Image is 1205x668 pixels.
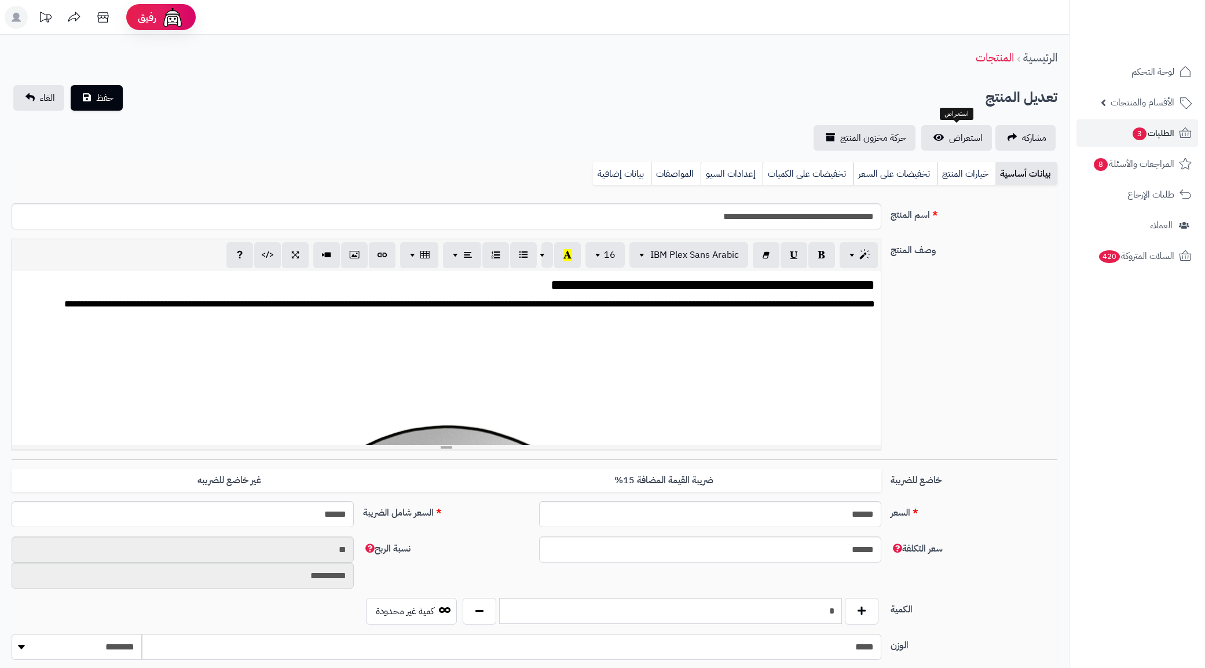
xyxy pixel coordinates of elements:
a: السلات المتروكة420 [1076,242,1198,270]
span: مشاركه [1022,131,1046,145]
span: الطلبات [1131,125,1174,141]
a: العملاء [1076,211,1198,239]
span: المراجعات والأسئلة [1093,156,1174,172]
a: بيانات إضافية [593,162,651,185]
label: ضريبة القيمة المضافة 15% [446,469,881,492]
span: لوحة التحكم [1131,64,1174,80]
span: 420 [1099,250,1120,263]
button: 16 [585,242,625,268]
label: خاضع للضريبة [886,469,1062,487]
span: الغاء [40,91,55,105]
span: الأقسام والمنتجات [1111,94,1174,111]
span: السلات المتروكة [1098,248,1174,264]
span: رفيق [138,10,156,24]
span: 8 [1094,158,1108,171]
span: العملاء [1150,217,1173,233]
a: استعراض [921,125,992,151]
a: إعدادات السيو [701,162,763,185]
a: طلبات الإرجاع [1076,181,1198,209]
a: المواصفات [651,162,701,185]
h2: تعديل المنتج [986,86,1057,109]
span: سعر التكلفة [891,542,943,556]
span: نسبة الربح [363,542,411,556]
a: تحديثات المنصة [31,6,60,32]
label: السعر شامل الضريبة [358,501,534,520]
span: 16 [604,248,616,262]
a: الطلبات3 [1076,119,1198,147]
span: حفظ [96,91,113,105]
a: تخفيضات على السعر [853,162,937,185]
span: 3 [1133,127,1147,140]
a: الغاء [13,85,64,111]
a: المنتجات [976,49,1014,66]
span: طلبات الإرجاع [1127,187,1174,203]
div: استعراض [940,108,973,121]
label: اسم المنتج [886,203,1062,222]
span: استعراض [949,131,983,145]
a: خيارات المنتج [937,162,995,185]
a: الرئيسية [1023,49,1057,66]
span: حركة مخزون المنتج [840,131,906,145]
img: ai-face.png [161,6,184,29]
a: بيانات أساسية [995,162,1057,185]
label: السعر [886,501,1062,520]
a: لوحة التحكم [1076,58,1198,86]
button: حفظ [71,85,123,111]
label: غير خاضع للضريبه [12,469,446,492]
label: وصف المنتج [886,239,1062,257]
button: IBM Plex Sans Arabic [629,242,748,268]
a: تخفيضات على الكميات [763,162,853,185]
a: حركة مخزون المنتج [814,125,915,151]
label: الكمية [886,598,1062,616]
a: مشاركه [995,125,1056,151]
label: الوزن [886,634,1062,652]
span: IBM Plex Sans Arabic [650,248,739,262]
a: المراجعات والأسئلة8 [1076,150,1198,178]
